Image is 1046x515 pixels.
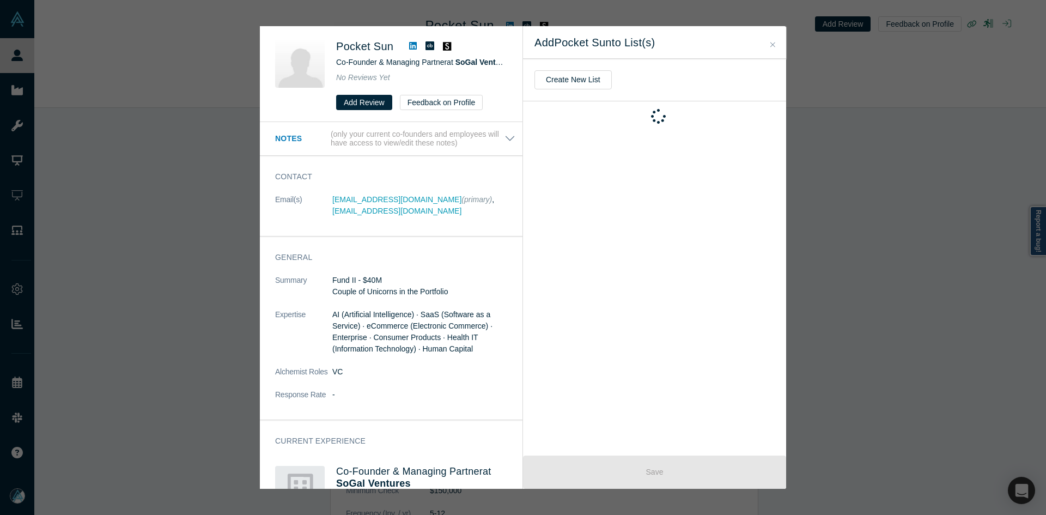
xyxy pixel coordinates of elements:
[767,39,779,51] button: Close
[534,70,612,89] button: Create New List
[336,466,515,489] h4: Co-Founder & Managing Partner at
[275,435,500,447] h3: Current Experience
[275,309,332,366] dt: Expertise
[332,389,515,401] dd: -
[275,194,332,228] dt: Email(s)
[332,310,492,353] span: AI (Artificial Intelligence) · SaaS (Software as a Service) · eCommerce (Electronic Commerce) · E...
[331,130,504,148] p: (only your current co-founders and employees will have access to view/edit these notes)
[455,58,512,66] a: SoGal Ventures
[275,275,332,309] dt: Summary
[275,366,332,389] dt: Alchemist Roles
[336,40,393,52] a: Pocket Sun
[523,456,786,489] button: Save
[332,195,461,204] a: [EMAIL_ADDRESS][DOMAIN_NAME]
[275,133,329,144] h3: Notes
[461,195,492,204] span: (primary)
[332,207,461,215] a: [EMAIL_ADDRESS][DOMAIN_NAME]
[336,73,390,82] span: No Reviews Yet
[275,171,500,183] h3: Contact
[534,36,775,49] h2: Add Pocket Sun to List(s)
[336,95,392,110] button: Add Review
[336,478,411,489] a: SoGal Ventures
[275,130,515,148] button: Notes (only your current co-founders and employees will have access to view/edit these notes)
[336,58,512,66] span: Co-Founder & Managing Partner at
[400,95,483,110] button: Feedback on Profile
[332,275,515,298] p: Fund II - $40M Couple of Unicorns in the Portfolio
[275,389,332,412] dt: Response Rate
[275,38,325,88] img: Pocket Sun's Profile Image
[332,366,515,378] dd: VC
[332,194,515,217] dd: ,
[275,252,500,263] h3: General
